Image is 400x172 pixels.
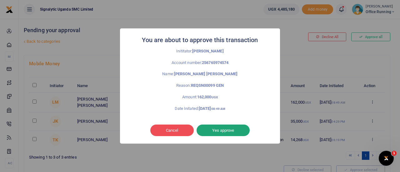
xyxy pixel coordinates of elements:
strong: [DATE] [199,106,225,111]
p: Account number: [134,60,266,66]
p: Date Initated: [134,106,266,112]
strong: [PERSON_NAME] [PERSON_NAME] [174,71,238,76]
p: Amount: [134,94,266,101]
span: 1 [392,151,397,156]
strong: [PERSON_NAME] [192,49,223,53]
button: Yes approve [197,125,250,136]
button: Cancel [150,125,194,136]
small: UGX [212,96,218,99]
strong: REQSN00099 GEN [191,83,224,88]
strong: 256765974574 [202,60,228,65]
strong: 162,000 [197,95,218,99]
small: 08:49 AM [211,107,226,111]
p: Inititator: [134,48,266,55]
h2: You are about to approve this transaction [142,35,258,46]
p: Name: [134,71,266,77]
iframe: Intercom live chat [379,151,394,166]
p: Reason: [134,82,266,89]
